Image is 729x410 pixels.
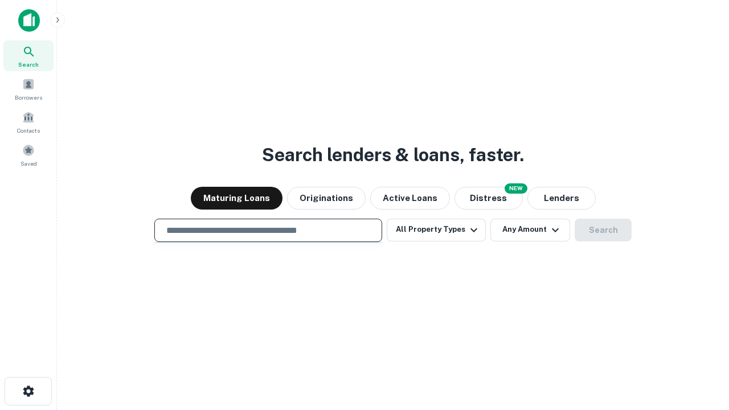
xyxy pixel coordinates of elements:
button: Search distressed loans with lien and other non-mortgage details. [454,187,523,210]
a: Borrowers [3,73,54,104]
button: Lenders [527,187,596,210]
span: Saved [21,159,37,168]
a: Contacts [3,106,54,137]
span: Contacts [17,126,40,135]
button: Any Amount [490,219,570,241]
button: All Property Types [387,219,486,241]
span: Borrowers [15,93,42,102]
button: Maturing Loans [191,187,282,210]
iframe: Chat Widget [672,319,729,374]
button: Active Loans [370,187,450,210]
div: NEW [505,183,527,194]
h3: Search lenders & loans, faster. [262,141,524,169]
a: Saved [3,140,54,170]
a: Search [3,40,54,71]
button: Originations [287,187,366,210]
span: Search [18,60,39,69]
img: capitalize-icon.png [18,9,40,32]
